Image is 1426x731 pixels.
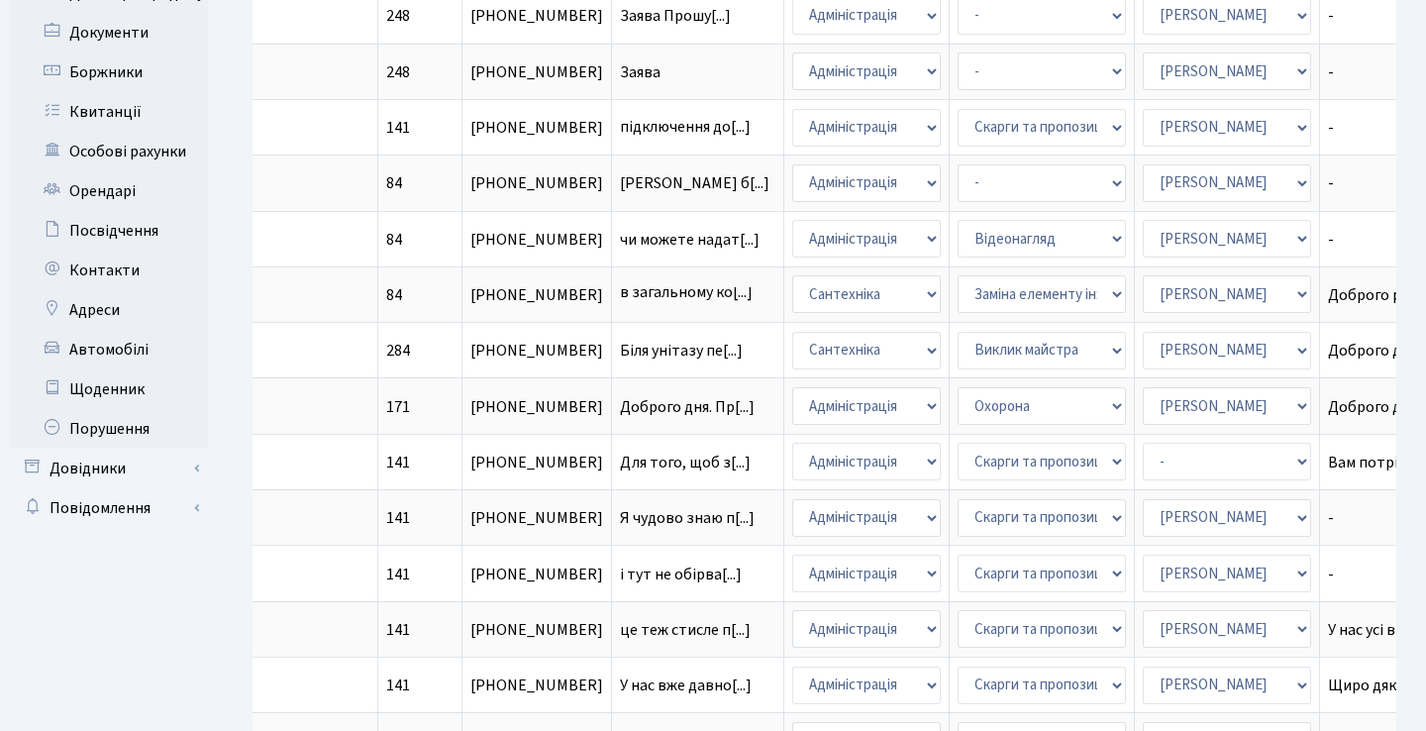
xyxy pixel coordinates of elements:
a: Особові рахунки [10,132,208,171]
span: [PHONE_NUMBER] [470,343,603,359]
span: 84 [386,229,402,251]
span: 284 [386,340,410,362]
span: [PHONE_NUMBER] [470,8,603,24]
span: 141 [386,452,410,473]
span: [PHONE_NUMBER] [470,455,603,470]
span: [PHONE_NUMBER] [470,232,603,248]
span: [PHONE_NUMBER] [470,399,603,415]
span: [PHONE_NUMBER] [470,120,603,136]
span: [PHONE_NUMBER] [470,64,603,80]
a: Повідомлення [10,488,208,528]
span: [PHONE_NUMBER] [470,510,603,526]
span: 141 [386,117,410,139]
span: У нас вже давно[...] [620,675,752,696]
a: Орендарі [10,171,208,211]
a: Адреси [10,290,208,330]
span: в загальному ко[...] [620,281,753,303]
a: Контакти [10,251,208,290]
span: 248 [386,61,410,83]
a: Довідники [10,449,208,488]
span: [PERSON_NAME] б[...] [620,172,769,194]
span: 84 [386,284,402,306]
span: це теж стисле п[...] [620,619,751,641]
a: Автомобілі [10,330,208,369]
span: чи можете надат[...] [620,229,760,251]
span: 248 [386,5,410,27]
span: [PHONE_NUMBER] [470,622,603,638]
span: Заява [620,64,775,80]
span: [PHONE_NUMBER] [470,287,603,303]
span: Доброго дня. Пр[...] [620,396,755,418]
span: Біля унітазу пе[...] [620,340,743,362]
span: 141 [386,619,410,641]
a: Посвідчення [10,211,208,251]
a: Документи [10,13,208,52]
a: Щоденник [10,369,208,409]
span: Для того, щоб з[...] [620,452,751,473]
span: і тут не обірва[...] [620,564,742,585]
a: Боржники [10,52,208,92]
a: Порушення [10,409,208,449]
span: підключення до[...] [620,116,751,138]
span: [PHONE_NUMBER] [470,175,603,191]
span: [PHONE_NUMBER] [470,567,603,582]
a: Квитанції [10,92,208,132]
span: 141 [386,564,410,585]
span: Заява Прошу[...] [620,5,731,27]
span: 141 [386,675,410,696]
span: 141 [386,507,410,529]
span: 84 [386,172,402,194]
span: 171 [386,396,410,418]
span: [PHONE_NUMBER] [470,678,603,693]
span: Я чудово знаю п[...] [620,507,755,529]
